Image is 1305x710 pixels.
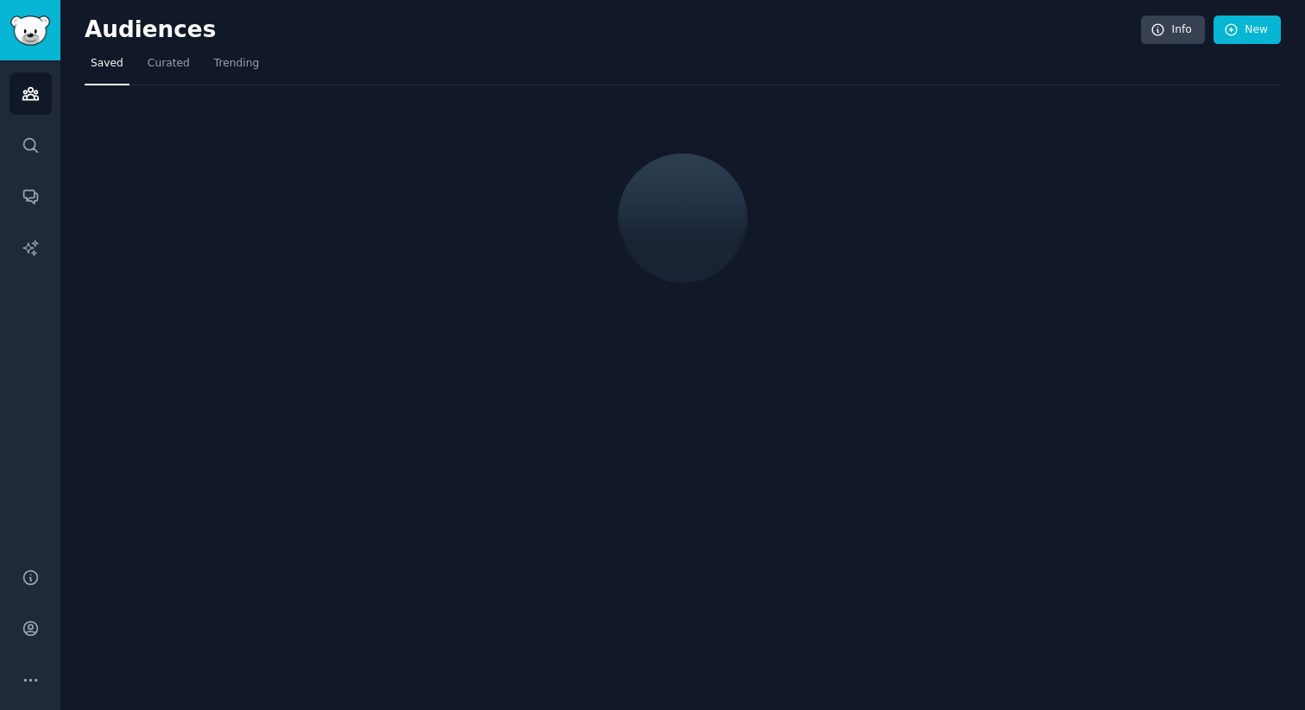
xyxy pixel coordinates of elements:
[214,56,259,72] span: Trending
[148,56,190,72] span: Curated
[85,50,129,85] a: Saved
[1214,16,1281,45] a: New
[91,56,123,72] span: Saved
[208,50,265,85] a: Trending
[85,16,1141,44] h2: Audiences
[10,16,50,46] img: GummySearch logo
[1141,16,1205,45] a: Info
[142,50,196,85] a: Curated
